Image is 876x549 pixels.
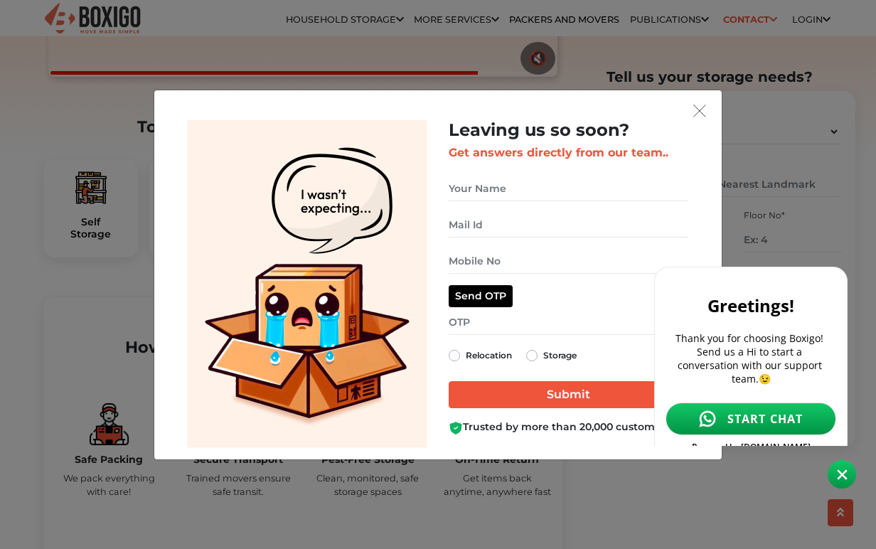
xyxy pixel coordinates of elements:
[449,176,688,201] input: Your Name
[50,149,68,166] img: whatsapp-icon.svg
[693,105,706,117] img: exit
[449,249,688,274] input: Mobile No
[449,421,463,435] img: Boxigo Customer Shield
[187,120,427,448] img: Lead Welcome Image
[449,120,688,141] h2: Leaving us so soon?
[466,347,512,364] label: Relocation
[17,142,188,174] a: START CHAT
[79,150,155,166] span: START CHAT
[449,420,688,435] div: Trusted by more than 20,000 customers.
[43,180,90,192] span: Powered by
[17,70,188,124] p: Thank you for choosing Boxigo! Send us a Hi to start a conversation with our support team.😉
[449,213,688,238] input: Mail Id
[17,33,188,56] h2: Greetings!
[188,23,199,34] img: close.svg
[449,146,688,159] h3: Get answers directly from our team..
[449,381,688,408] input: Submit
[92,180,162,192] a: [DOMAIN_NAME]
[543,347,577,364] label: Storage
[449,310,688,335] input: OTP
[449,285,513,307] button: Send OTP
